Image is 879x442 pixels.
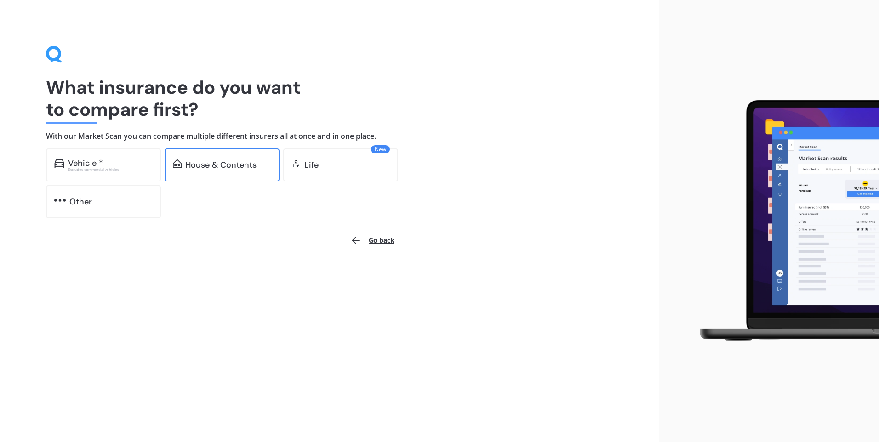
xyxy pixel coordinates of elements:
[173,159,182,168] img: home-and-contents.b802091223b8502ef2dd.svg
[185,160,257,170] div: House & Contents
[46,76,613,120] h1: What insurance do you want to compare first?
[291,159,301,168] img: life.f720d6a2d7cdcd3ad642.svg
[686,95,879,347] img: laptop.webp
[68,168,153,171] div: Excludes commercial vehicles
[46,131,613,141] h4: With our Market Scan you can compare multiple different insurers all at once and in one place.
[345,229,400,251] button: Go back
[68,159,103,168] div: Vehicle *
[304,160,319,170] div: Life
[54,159,64,168] img: car.f15378c7a67c060ca3f3.svg
[69,197,92,206] div: Other
[371,145,390,153] span: New
[54,196,66,205] img: other.81dba5aafe580aa69f38.svg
